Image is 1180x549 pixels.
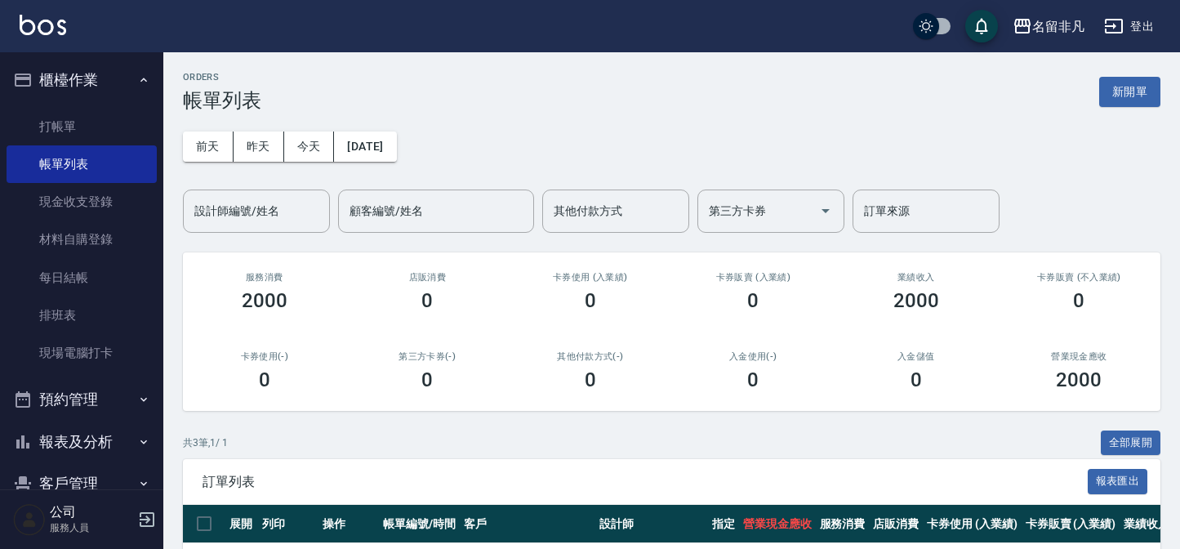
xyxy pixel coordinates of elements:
[421,289,433,312] h3: 0
[7,108,157,145] a: 打帳單
[585,289,596,312] h3: 0
[528,351,652,362] h2: 其他付款方式(-)
[813,198,839,224] button: Open
[1032,16,1084,37] div: 名留非凡
[7,334,157,372] a: 現場電腦打卡
[816,505,870,543] th: 服務消費
[1017,351,1142,362] h2: 營業現金應收
[1101,431,1161,456] button: 全部展開
[259,368,270,391] h3: 0
[595,505,708,543] th: 設計師
[854,351,978,362] h2: 入金儲值
[421,368,433,391] h3: 0
[183,435,228,450] p: 共 3 筆, 1 / 1
[7,145,157,183] a: 帳單列表
[585,368,596,391] h3: 0
[7,59,157,101] button: 櫃檯作業
[258,505,318,543] th: 列印
[7,462,157,505] button: 客戶管理
[1099,77,1160,107] button: 新開單
[366,351,490,362] h2: 第三方卡券(-)
[739,505,816,543] th: 營業現金應收
[183,72,261,83] h2: ORDERS
[692,351,816,362] h2: 入金使用(-)
[528,272,652,283] h2: 卡券使用 (入業績)
[747,368,759,391] h3: 0
[1099,83,1160,99] a: 新開單
[923,505,1022,543] th: 卡券使用 (入業績)
[379,505,460,543] th: 帳單編號/時間
[1006,10,1091,43] button: 名留非凡
[692,272,816,283] h2: 卡券販賣 (入業績)
[284,132,335,162] button: 今天
[460,505,595,543] th: 客戶
[1098,11,1160,42] button: 登出
[318,505,379,543] th: 操作
[1073,289,1084,312] h3: 0
[965,10,998,42] button: save
[183,89,261,112] h3: 帳單列表
[334,132,396,162] button: [DATE]
[1022,505,1120,543] th: 卡券販賣 (入業績)
[1017,272,1142,283] h2: 卡券販賣 (不入業績)
[7,183,157,221] a: 現金收支登錄
[708,505,739,543] th: 指定
[1056,368,1102,391] h3: 2000
[893,289,939,312] h3: 2000
[234,132,284,162] button: 昨天
[13,503,46,536] img: Person
[225,505,258,543] th: 展開
[1088,473,1148,489] a: 報表匯出
[7,297,157,334] a: 排班表
[203,272,327,283] h3: 服務消費
[854,272,978,283] h2: 業績收入
[911,368,922,391] h3: 0
[7,421,157,463] button: 報表及分析
[869,505,923,543] th: 店販消費
[20,15,66,35] img: Logo
[366,272,490,283] h2: 店販消費
[1088,469,1148,494] button: 報表匯出
[242,289,287,312] h3: 2000
[50,504,133,520] h5: 公司
[7,221,157,258] a: 材料自購登錄
[747,289,759,312] h3: 0
[7,259,157,297] a: 每日結帳
[203,351,327,362] h2: 卡券使用(-)
[1120,505,1173,543] th: 業績收入
[183,132,234,162] button: 前天
[203,474,1088,490] span: 訂單列表
[7,378,157,421] button: 預約管理
[50,520,133,535] p: 服務人員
